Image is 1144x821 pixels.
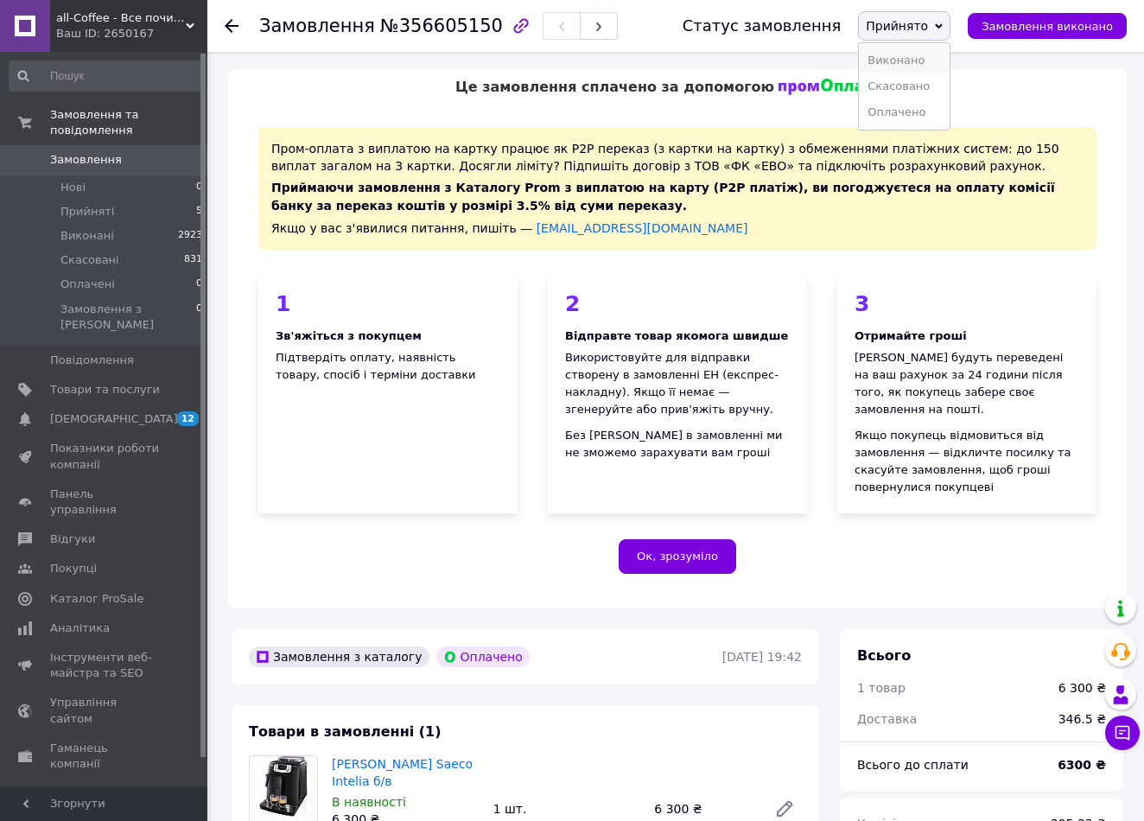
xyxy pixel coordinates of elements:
[276,349,500,384] div: Підтвердіть оплату, наявність товару, спосіб і терміни доставки
[50,621,110,636] span: Аналітика
[859,99,950,125] li: Оплачено
[982,20,1113,33] span: Замовлення виконано
[56,26,207,41] div: Ваш ID: 2650167
[60,302,196,333] span: Замовлення з [PERSON_NAME]
[565,349,790,418] div: Використовуйте для відправки створену в замовленні ЕН (експрес-накладну). Якщо її немає — згенеру...
[50,695,160,726] span: Управління сайтом
[60,180,86,195] span: Нові
[276,329,422,342] b: Зв'яжіться з покупцем
[177,411,199,426] span: 12
[455,79,774,95] span: Це замовлення сплачено за допомогою
[50,591,143,607] span: Каталог ProSale
[271,181,1055,213] span: Приймаючи замовлення з Каталогу Prom з виплатою на карту (Р2Р платіж), ви погоджуєтеся на оплату ...
[50,382,160,398] span: Товари та послуги
[1048,700,1116,738] div: 346.5 ₴
[683,17,842,35] div: Статус замовлення
[380,16,503,36] span: №356605150
[866,19,928,33] span: Прийнято
[968,13,1127,39] button: Замовлення виконано
[50,107,207,138] span: Замовлення та повідомлення
[332,757,473,788] a: [PERSON_NAME] Saeco Intelia б/в
[855,329,967,342] b: Отримайте гроші
[857,647,911,664] span: Всього
[196,277,202,292] span: 0
[50,487,160,518] span: Панель управління
[60,277,115,292] span: Оплачені
[722,650,802,664] time: [DATE] 19:42
[619,539,736,574] button: Ок, зрозуміло
[857,758,969,772] span: Всього до сплати
[258,127,1096,249] div: Пром-оплата з виплатою на картку працює як P2P переказ (з картки на картку) з обмеженнями платіжн...
[855,427,1079,496] div: Якщо покупець відмовиться від замовлення — відкличте посилку та скасуйте замовлення, щоб гроші по...
[50,411,178,427] span: [DEMOGRAPHIC_DATA]
[249,723,442,740] span: Товари в замовленні (1)
[50,353,134,368] span: Повідомлення
[196,204,202,220] span: 5
[1058,679,1106,697] div: 6 300 ₴
[50,531,95,547] span: Відгуки
[50,561,97,576] span: Покупці
[436,646,530,667] div: Оплачено
[259,16,375,36] span: Замовлення
[225,17,238,35] div: Повернутися назад
[178,228,202,244] span: 2923
[565,427,790,461] div: Без [PERSON_NAME] в замовленні ми не зможемо зарахувати вам гроші
[857,681,906,695] span: 1 товар
[184,252,202,268] span: 831
[779,79,882,96] img: evopay logo
[565,293,790,315] div: 2
[859,48,950,73] li: Виконано
[271,220,1084,237] div: Якщо у вас з'явилися питання, пишіть —
[276,293,500,315] div: 1
[855,349,1079,418] div: [PERSON_NAME] будуть переведені на ваш рахунок за 24 години після того, як покупець забере своє з...
[332,795,406,809] span: В наявності
[50,441,160,472] span: Показники роботи компанії
[537,221,748,235] a: [EMAIL_ADDRESS][DOMAIN_NAME]
[1058,758,1106,772] b: 6300 ₴
[50,650,160,681] span: Інструменти веб-майстра та SEO
[50,741,160,772] span: Гаманець компанії
[647,797,760,821] div: 6 300 ₴
[565,329,788,342] b: Відправте товар якомога швидше
[60,252,119,268] span: Скасовані
[249,646,429,667] div: Замовлення з каталогу
[60,204,114,220] span: Прийняті
[60,228,114,244] span: Виконані
[1105,716,1140,750] button: Чат з покупцем
[486,797,648,821] div: 1 шт.
[56,10,186,26] span: all-Coffee - Все починається з кави...
[50,152,122,168] span: Замовлення
[196,302,202,333] span: 0
[637,550,718,563] span: Ок, зрозуміло
[855,293,1079,315] div: 3
[196,180,202,195] span: 0
[857,712,917,726] span: Доставка
[9,60,204,92] input: Пошук
[859,73,950,99] li: Скасовано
